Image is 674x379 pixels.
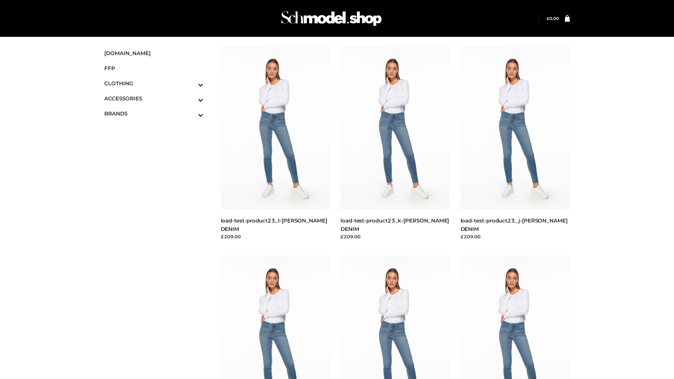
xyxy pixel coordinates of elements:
span: £ [547,16,549,21]
span: CLOTHING [104,79,203,87]
button: Toggle Submenu [179,91,203,106]
span: FFP [104,64,203,72]
bdi: 0.00 [547,16,559,21]
div: £209.00 [221,233,330,240]
a: £0.00 [547,16,559,21]
a: load-test-product23_j-[PERSON_NAME] DENIM [461,217,568,232]
div: £209.00 [341,233,450,240]
img: Schmodel Admin 964 [279,5,384,32]
a: ACCESSORIESToggle Submenu [104,91,203,106]
div: £209.00 [461,233,570,240]
a: load-test-product23_l-[PERSON_NAME] DENIM [221,217,327,232]
button: Toggle Submenu [179,76,203,91]
span: BRANDS [104,109,203,118]
a: FFP [104,61,203,76]
a: BRANDSToggle Submenu [104,106,203,121]
span: ACCESSORIES [104,94,203,102]
a: load-test-product23_k-[PERSON_NAME] DENIM [341,217,449,232]
button: Toggle Submenu [179,106,203,121]
span: [DOMAIN_NAME] [104,49,203,57]
a: CLOTHINGToggle Submenu [104,76,203,91]
a: [DOMAIN_NAME] [104,46,203,61]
